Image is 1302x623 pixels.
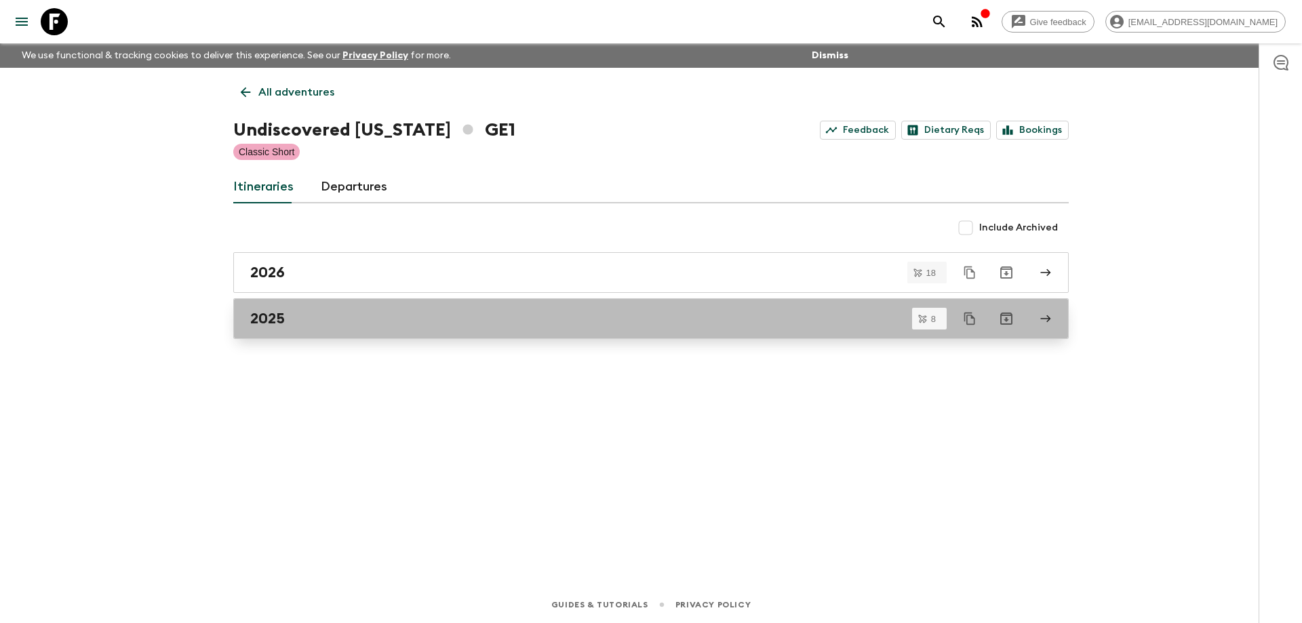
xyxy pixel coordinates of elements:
[993,305,1020,332] button: Archive
[923,315,944,323] span: 8
[993,259,1020,286] button: Archive
[321,171,387,203] a: Departures
[16,43,456,68] p: We use functional & tracking cookies to deliver this experience. See our for more.
[820,121,896,140] a: Feedback
[926,8,953,35] button: search adventures
[1023,17,1094,27] span: Give feedback
[233,171,294,203] a: Itineraries
[233,117,515,144] h1: Undiscovered [US_STATE] GE1
[233,298,1069,339] a: 2025
[250,310,285,327] h2: 2025
[996,121,1069,140] a: Bookings
[551,597,648,612] a: Guides & Tutorials
[901,121,991,140] a: Dietary Reqs
[918,268,944,277] span: 18
[958,306,982,331] button: Duplicate
[675,597,751,612] a: Privacy Policy
[1121,17,1285,27] span: [EMAIL_ADDRESS][DOMAIN_NAME]
[979,221,1058,235] span: Include Archived
[1105,11,1286,33] div: [EMAIL_ADDRESS][DOMAIN_NAME]
[239,145,294,159] p: Classic Short
[342,51,408,60] a: Privacy Policy
[8,8,35,35] button: menu
[958,260,982,285] button: Duplicate
[250,264,285,281] h2: 2026
[233,79,342,106] a: All adventures
[808,46,852,65] button: Dismiss
[1002,11,1094,33] a: Give feedback
[258,84,334,100] p: All adventures
[233,252,1069,293] a: 2026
